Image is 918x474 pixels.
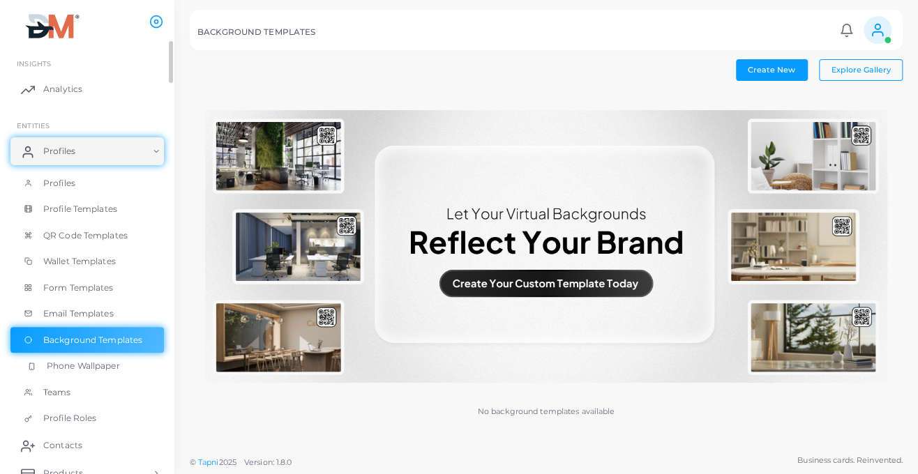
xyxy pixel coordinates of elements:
span: INSIGHTS [17,59,51,68]
button: Explore Gallery [819,59,903,80]
h5: BACKGROUND TEMPLATES [197,27,315,37]
span: Email Templates [43,307,114,320]
span: Profiles [43,177,75,190]
span: Form Templates [43,282,114,294]
span: Wallet Templates [43,255,116,268]
span: Business cards. Reinvented. [797,454,903,466]
p: No background templates available [478,406,615,418]
a: Form Templates [10,275,164,301]
a: QR Code Templates [10,222,164,249]
span: Background Templates [43,334,142,346]
span: Explore Gallery [832,65,891,75]
a: Analytics [10,75,164,103]
a: Email Templates [10,300,164,327]
span: Teams [43,386,71,399]
button: Create New [736,59,808,80]
a: Background Templates [10,327,164,353]
span: Phone Wallpaper [47,360,120,372]
span: Analytics [43,83,82,95]
span: ENTITIES [17,121,50,130]
a: Wallet Templates [10,248,164,275]
span: Create New [748,65,795,75]
span: QR Code Templates [43,229,128,242]
span: Contacts [43,439,82,452]
a: Profiles [10,137,164,165]
a: Contacts [10,431,164,459]
span: © [190,457,292,468]
a: Teams [10,379,164,406]
a: Profile Roles [10,405,164,431]
span: 2025 [218,457,236,468]
img: logo [13,13,90,39]
span: Profiles [43,145,75,158]
span: Version: 1.8.0 [244,457,292,467]
a: Profiles [10,170,164,197]
a: Profile Templates [10,196,164,222]
a: Phone Wallpaper [10,353,164,379]
span: Profile Roles [43,412,96,425]
span: Profile Templates [43,203,117,215]
a: Tapni [198,457,219,467]
img: No background templates [205,110,887,383]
